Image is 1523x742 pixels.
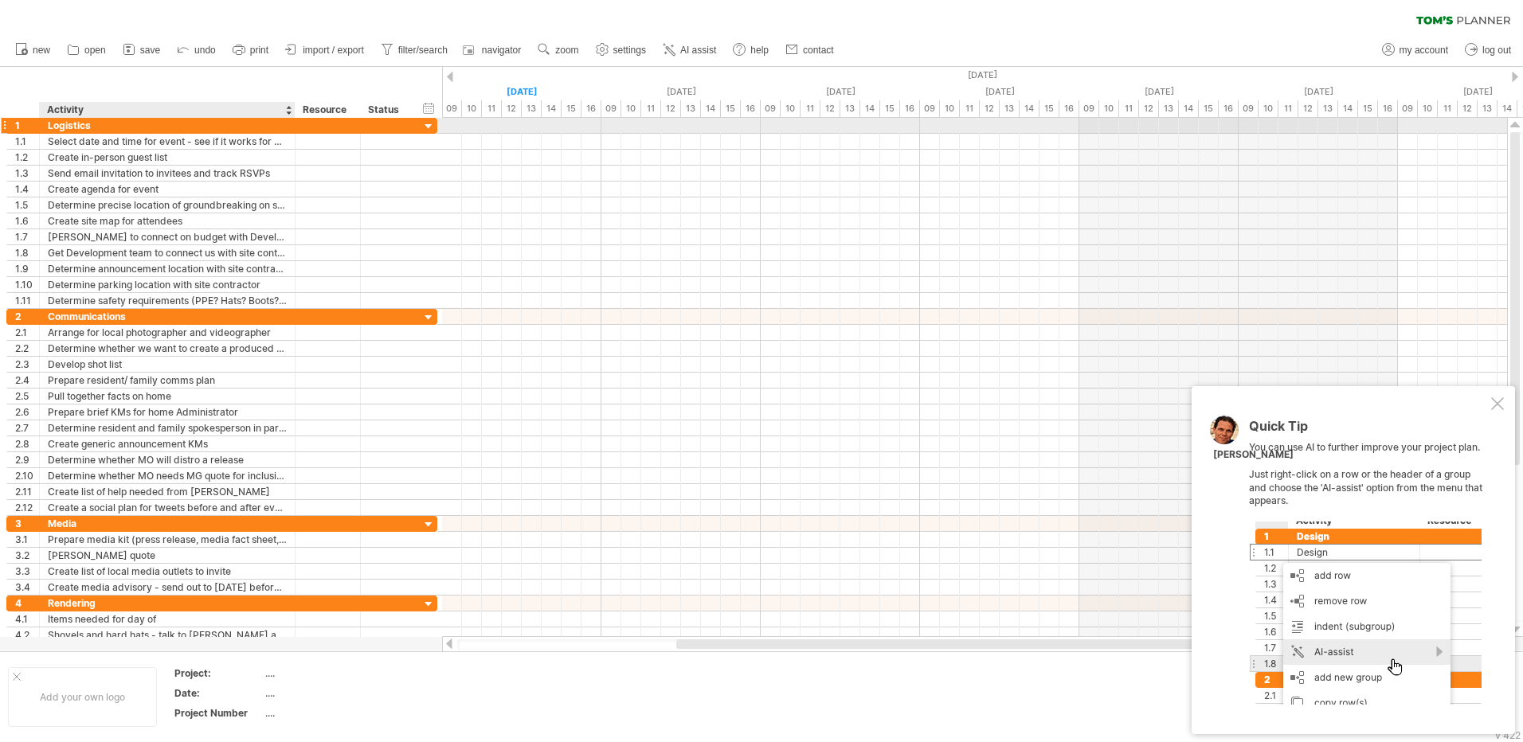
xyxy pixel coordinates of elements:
[48,452,287,467] div: Determine whether MO will distro a release
[48,373,287,388] div: Prepare resident/ family comms plan
[48,580,287,595] div: Create media advisory - send out to [DATE] before - one week before and 3 days before
[781,100,801,117] div: 10
[48,532,287,547] div: Prepare media kit (press release, media fact sheet, site plan rendering photo, photos)
[1318,100,1338,117] div: 13
[1079,84,1239,100] div: Saturday, 27 September 2025
[15,389,39,404] div: 2.5
[1478,100,1498,117] div: 13
[460,40,526,61] a: navigator
[1249,420,1488,441] div: Quick Tip
[140,45,160,56] span: save
[15,325,39,340] div: 2.1
[1400,45,1448,56] span: my account
[119,40,165,61] a: save
[48,357,287,372] div: Develop shot list
[8,667,157,727] div: Add your own logo
[265,686,399,700] div: ....
[174,686,262,700] div: Date:
[15,532,39,547] div: 3.1
[1020,100,1039,117] div: 14
[48,420,287,435] div: Determine resident and family spokesperson in partnership with home Admin - KMs
[750,45,769,56] span: help
[15,118,39,133] div: 1
[840,100,860,117] div: 13
[15,277,39,292] div: 1.10
[581,100,601,117] div: 16
[1179,100,1199,117] div: 14
[900,100,920,117] div: 16
[1378,100,1398,117] div: 16
[462,100,482,117] div: 10
[15,580,39,595] div: 3.4
[250,45,268,56] span: print
[482,45,521,56] span: navigator
[15,516,39,531] div: 3
[174,706,262,720] div: Project Number
[613,45,646,56] span: settings
[48,436,287,451] div: Create generic announcement KMs
[15,452,39,467] div: 2.9
[681,100,701,117] div: 13
[15,134,39,149] div: 1.1
[592,40,651,61] a: settings
[303,102,351,118] div: Resource
[15,341,39,356] div: 2.2
[48,182,287,197] div: Create agenda for event
[63,40,111,61] a: open
[1418,100,1438,117] div: 10
[15,166,39,181] div: 1.3
[701,100,721,117] div: 14
[48,277,287,292] div: Determine parking location with site contractor
[1059,100,1079,117] div: 16
[48,229,287,244] div: [PERSON_NAME] to connect on budget with Development team
[265,666,399,680] div: ....
[801,100,820,117] div: 11
[194,45,216,56] span: undo
[741,100,761,117] div: 16
[15,309,39,324] div: 2
[803,45,834,56] span: contact
[48,261,287,276] div: Determine announcement location with site contractor
[601,100,621,117] div: 09
[48,468,287,483] div: Determine whether MO needs MG quote for inclusion in release
[1139,100,1159,117] div: 12
[1219,100,1239,117] div: 16
[281,40,369,61] a: import / export
[1099,100,1119,117] div: 10
[33,45,50,56] span: new
[555,45,578,56] span: zoom
[15,420,39,435] div: 2.7
[1461,40,1516,61] a: log out
[15,373,39,388] div: 2.4
[761,84,920,100] div: Thursday, 25 September 2025
[48,389,287,404] div: Pull together facts on home
[15,357,39,372] div: 2.3
[48,118,287,133] div: Logistics
[368,102,403,118] div: Status
[15,150,39,165] div: 1.2
[534,40,583,61] a: zoom
[48,245,287,260] div: Get Development team to connect us with site contractor for logistics
[15,484,39,499] div: 2.11
[1259,100,1278,117] div: 10
[174,666,262,680] div: Project:
[442,84,601,100] div: Tuesday, 23 September 2025
[84,45,106,56] span: open
[920,84,1079,100] div: Friday, 26 September 2025
[820,100,840,117] div: 12
[48,197,287,213] div: Determine precise location of groundbreaking on site
[15,564,39,579] div: 3.3
[442,100,462,117] div: 09
[15,436,39,451] div: 2.8
[265,706,399,720] div: ....
[1338,100,1358,117] div: 14
[721,100,741,117] div: 15
[1199,100,1219,117] div: 15
[1498,100,1517,117] div: 14
[980,100,1000,117] div: 12
[661,100,681,117] div: 12
[15,197,39,213] div: 1.5
[940,100,960,117] div: 10
[1398,100,1418,117] div: 09
[48,293,287,308] div: Determine safety requirements (PPE? Hats? Boots?) with site contractor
